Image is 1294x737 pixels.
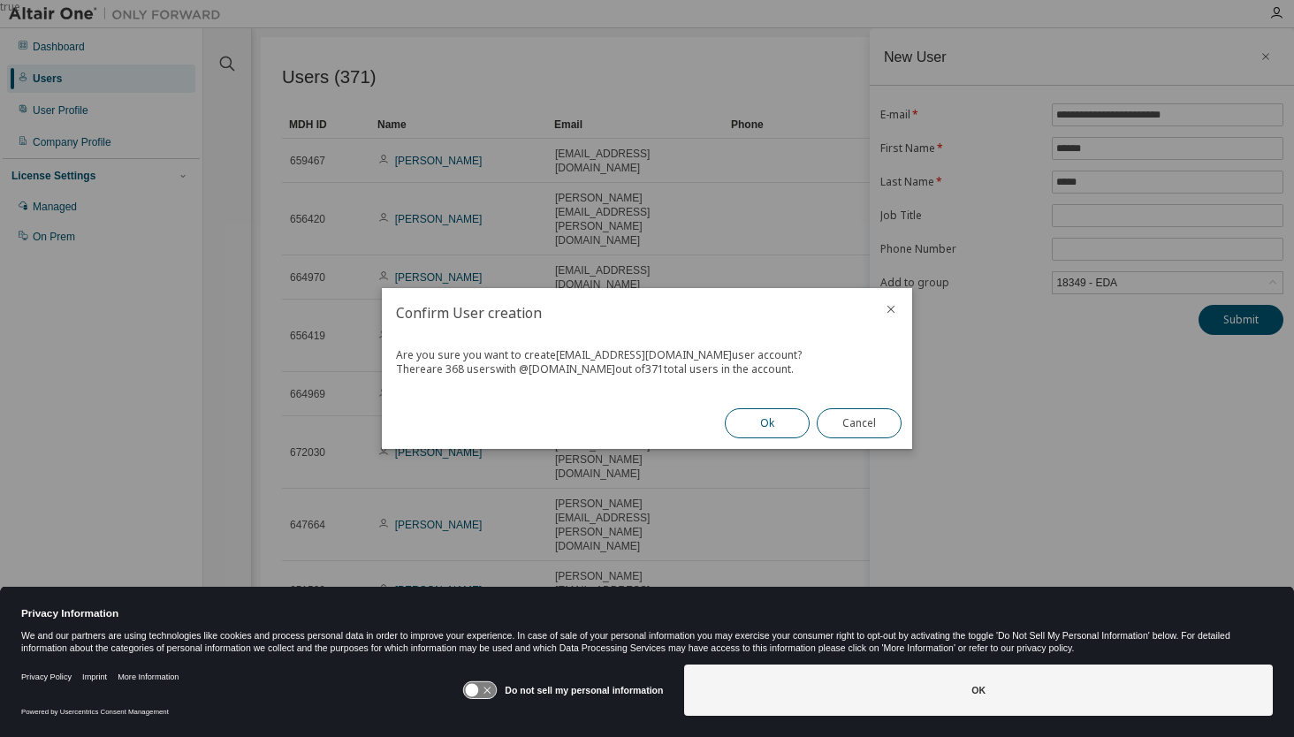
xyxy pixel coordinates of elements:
[396,362,898,376] div: There are 368 users with @ [DOMAIN_NAME] out of 371 total users in the account.
[817,408,902,438] button: Cancel
[725,408,810,438] button: Ok
[396,348,898,362] div: Are you sure you want to create [EMAIL_ADDRESS][DOMAIN_NAME] user account?
[884,302,898,316] button: close
[382,288,870,338] h2: Confirm User creation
